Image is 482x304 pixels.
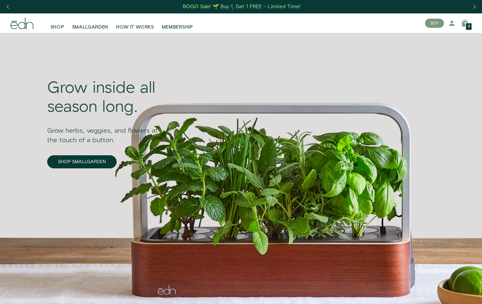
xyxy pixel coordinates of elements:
span: SHOP [50,24,64,30]
div: BOGO Sale! 🌱 Buy 1, Get 1 FREE – Limited Time! [183,3,300,10]
a: SHOP SMALLGARDEN [47,155,117,168]
iframe: Opens a widget where you can find more information [397,284,475,301]
a: BOGO Sale! 🌱 Buy 1, Get 1 FREE – Limited Time! [182,2,301,12]
span: 0 [468,25,470,28]
span: MEMBERSHIP [162,24,193,30]
a: SHOP [47,16,68,30]
span: HOW IT WORKS [116,24,154,30]
span: SMALLGARDEN [72,24,108,30]
div: Grow herbs, veggies, and flowers at the touch of a button. [47,117,168,145]
a: SMALLGARDEN [68,16,112,30]
div: Grow inside all season long. [47,79,168,117]
a: MEMBERSHIP [158,16,197,30]
a: HOW IT WORKS [112,16,158,30]
button: BUY [425,19,444,28]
